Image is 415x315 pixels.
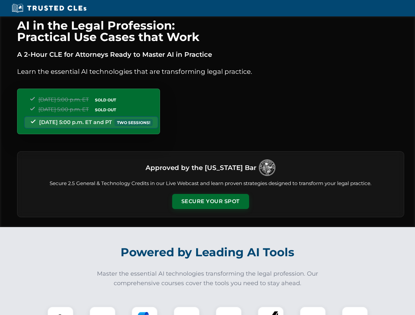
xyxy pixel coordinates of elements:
h3: Approved by the [US_STATE] Bar [146,162,256,174]
h2: Powered by Leading AI Tools [26,241,390,264]
img: Logo [259,159,275,176]
p: Secure 2.5 General & Technology Credits in our Live Webcast and learn proven strategies designed ... [25,180,396,187]
p: Learn the essential AI technologies that are transforming legal practice. [17,66,404,77]
span: [DATE] 5:00 p.m. ET [38,106,89,113]
h1: AI in the Legal Profession: Practical Use Cases that Work [17,20,404,43]
span: SOLD OUT [93,106,118,113]
p: A 2-Hour CLE for Attorneys Ready to Master AI in Practice [17,49,404,60]
p: Master the essential AI technologies transforming the legal profession. Our comprehensive courses... [93,269,323,288]
img: Trusted CLEs [10,3,88,13]
span: SOLD OUT [93,96,118,103]
span: [DATE] 5:00 p.m. ET [38,96,89,103]
button: Secure Your Spot [172,194,249,209]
